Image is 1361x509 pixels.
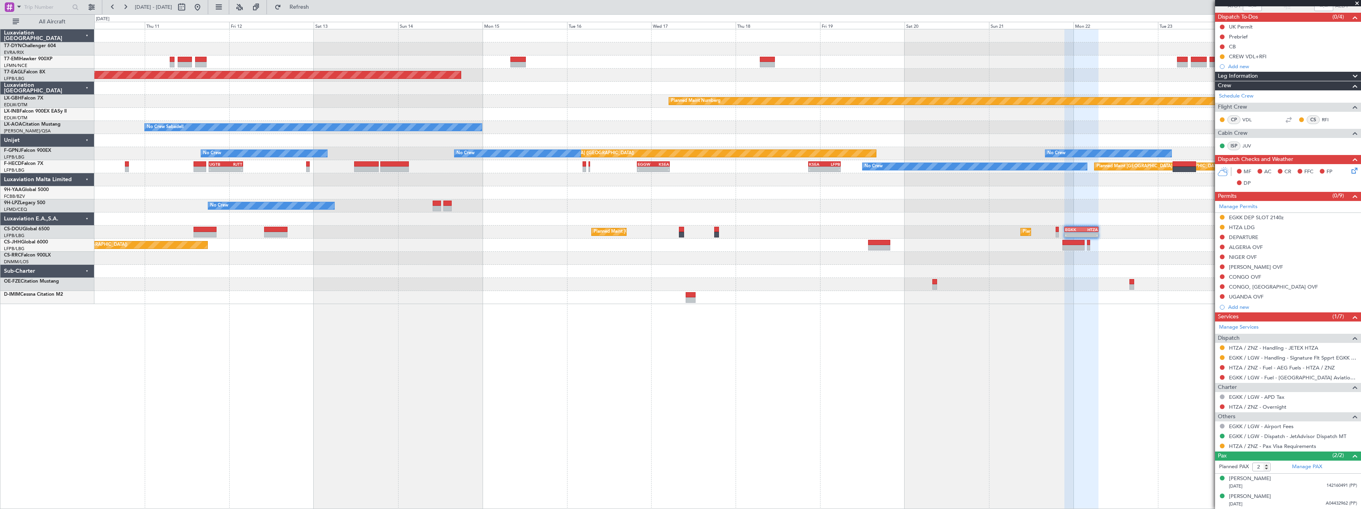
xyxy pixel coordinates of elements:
div: [PERSON_NAME] [1229,493,1271,501]
span: Cabin Crew [1218,129,1248,138]
input: --:-- [1243,2,1262,11]
div: CS [1307,115,1320,124]
a: F-HECDFalcon 7X [4,161,43,166]
div: Wed 10 [60,22,145,29]
span: Crew [1218,81,1231,90]
span: MF [1244,168,1251,176]
a: LX-GBHFalcon 7X [4,96,43,101]
div: Planned Maint Nurnberg [671,95,721,107]
a: VDL [1242,116,1260,123]
span: (1/7) [1332,312,1344,321]
div: CP [1227,115,1240,124]
div: No Crew [210,200,228,212]
a: 9H-YAAGlobal 5000 [4,188,49,192]
a: LFPB/LBG [4,246,25,252]
div: - [1081,232,1098,237]
a: F-GPNJFalcon 900EX [4,148,51,153]
div: - [653,167,669,172]
div: CREW VDL+RFI [1229,53,1267,60]
div: LFPB [824,162,840,166]
span: F-GPNJ [4,148,21,153]
div: Add new [1228,63,1357,70]
div: HTZA LDG [1229,224,1255,231]
span: FFC [1304,168,1313,176]
div: No Crew Sabadell [147,121,184,133]
div: ISP [1227,142,1240,150]
span: CS-RRC [4,253,21,258]
div: - [1065,232,1081,237]
button: Refresh [271,1,318,13]
a: FCBB/BZV [4,193,25,199]
span: ALDT [1335,2,1348,10]
a: LFPB/LBG [4,76,25,82]
span: Services [1218,312,1238,321]
div: Sat 13 [314,22,398,29]
div: EGKK [1065,227,1081,232]
div: Planned Maint [GEOGRAPHIC_DATA] ([GEOGRAPHIC_DATA]) [1096,161,1221,172]
div: [PERSON_NAME] OVF [1229,264,1283,270]
div: [PERSON_NAME] [1229,475,1271,483]
div: EGGW [638,162,653,166]
div: KSEA [809,162,824,166]
a: LX-INBFalcon 900EX EASy II [4,109,67,114]
a: Manage Services [1219,323,1259,331]
a: DNMM/LOS [4,259,29,265]
span: LX-AOA [4,122,22,127]
div: Sat 20 [905,22,989,29]
span: Leg Information [1218,72,1258,81]
span: Dispatch [1218,334,1240,343]
span: Flight Crew [1218,103,1247,112]
button: All Aircraft [9,15,86,28]
span: OE-FZE [4,279,21,284]
div: Tue 16 [567,22,652,29]
span: CR [1284,168,1291,176]
span: (0/9) [1332,191,1344,200]
span: D-IMIM [4,292,20,297]
div: DEPARTURE [1229,234,1258,241]
a: HTZA / ZNZ - Handling - JETEX HTZA [1229,344,1318,351]
div: Sun 14 [398,22,483,29]
a: EGKK / LGW - Fuel - [GEOGRAPHIC_DATA] Aviation Fuel - via [GEOGRAPHIC_DATA] - [GEOGRAPHIC_DATA] /... [1229,374,1357,381]
span: Pax [1218,452,1227,461]
a: JUV [1242,142,1260,149]
div: Thu 18 [736,22,820,29]
a: LFMD/CEQ [4,207,27,212]
a: T7-DYNChallenger 604 [4,44,56,48]
span: FP [1326,168,1332,176]
a: RFI [1322,116,1340,123]
a: 9H-LPZLegacy 500 [4,201,45,205]
a: OE-FZECitation Mustang [4,279,59,284]
span: LX-INB [4,109,19,114]
span: Refresh [283,4,316,10]
div: No Crew [456,147,475,159]
div: Thu 11 [145,22,229,29]
span: Dispatch Checks and Weather [1218,155,1293,164]
div: - [638,167,653,172]
div: UGTB [209,162,226,166]
div: Fri 19 [820,22,905,29]
a: T7-EAGLFalcon 8X [4,70,45,75]
a: HTZA / ZNZ - Fuel - AEG Fuels - HTZA / ZNZ [1229,364,1335,371]
a: Manage Permits [1219,203,1257,211]
a: HTZA / ZNZ - Pax Visa Requirements [1229,443,1316,450]
div: ALGERIA OVF [1229,244,1263,251]
div: Tue 23 [1158,22,1242,29]
div: Fri 12 [229,22,314,29]
a: EGKK / LGW - Dispatch - JetAdvisor Dispatch MT [1229,433,1346,440]
div: KSEA [653,162,669,166]
div: No Crew [203,147,221,159]
span: AC [1264,168,1271,176]
a: EGKK / LGW - APD Tax [1229,394,1284,400]
a: LFPB/LBG [4,154,25,160]
a: T7-EMIHawker 900XP [4,57,52,61]
div: CONGO OVF [1229,274,1261,280]
span: CS-DOU [4,227,23,232]
span: 142160491 (PP) [1326,482,1357,489]
div: Add new [1228,304,1357,310]
a: EGKK / LGW - Handling - Signature Flt Spprt EGKK / LGW [1229,354,1357,361]
span: 9H-YAA [4,188,22,192]
div: No Crew [1047,147,1066,159]
div: CONGO, [GEOGRAPHIC_DATA] OVF [1229,283,1318,290]
span: Dispatch To-Dos [1218,13,1258,22]
div: - [809,167,824,172]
